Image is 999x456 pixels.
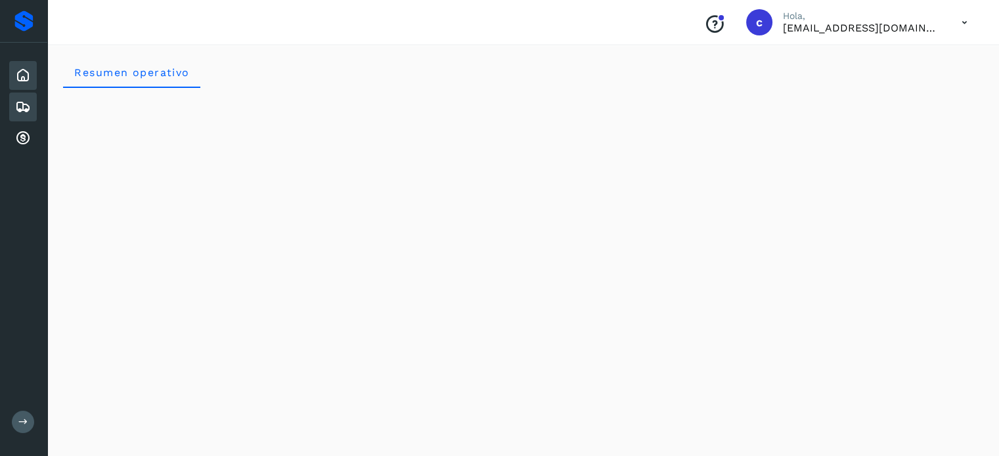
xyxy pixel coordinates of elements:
div: Cuentas por cobrar [9,124,37,153]
div: Embarques [9,93,37,121]
div: Inicio [9,61,37,90]
p: cobranza@nuevomex.com.mx [783,22,941,34]
p: Hola, [783,10,941,22]
span: Resumen operativo [74,66,190,79]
